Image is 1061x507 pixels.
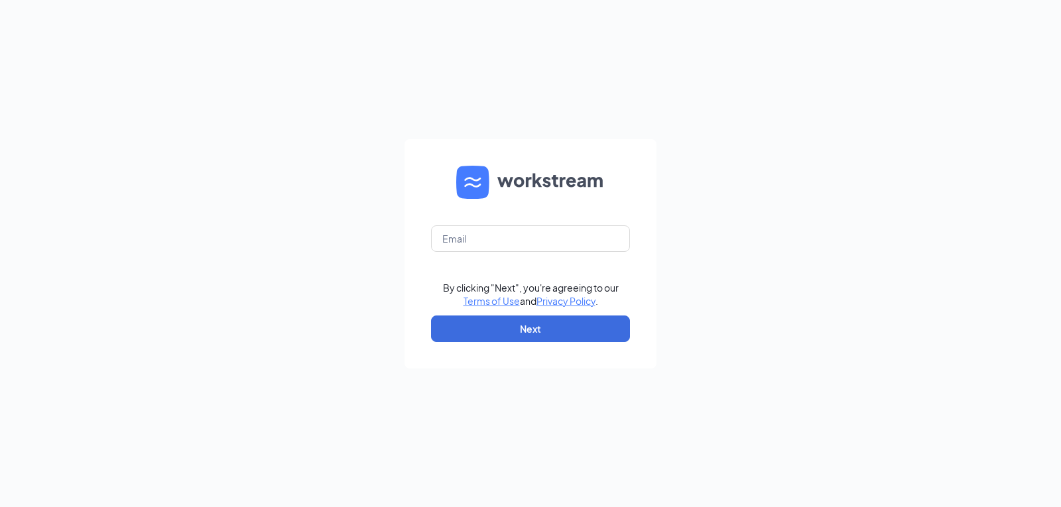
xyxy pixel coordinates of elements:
a: Terms of Use [464,295,520,307]
a: Privacy Policy [536,295,595,307]
button: Next [431,315,630,342]
img: WS logo and Workstream text [456,166,605,199]
div: By clicking "Next", you're agreeing to our and . [443,281,619,308]
input: Email [431,225,630,252]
